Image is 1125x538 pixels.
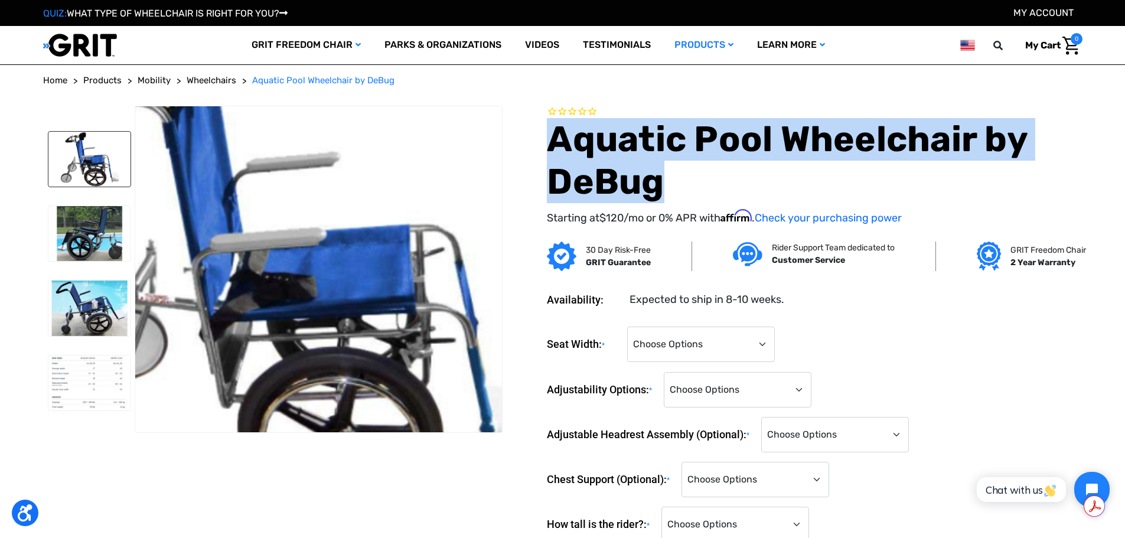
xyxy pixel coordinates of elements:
p: 30 Day Risk-Free [586,244,651,256]
span: Aquatic Pool Wheelchair by DeBug [252,75,394,86]
span: Products [83,75,122,86]
p: GRIT Freedom Chair [1010,244,1086,256]
img: Aquatic Pool Wheelchair by DeBug [48,132,131,187]
span: QUIZ: [43,8,67,19]
a: Learn More [745,26,837,64]
img: GRIT All-Terrain Wheelchair and Mobility Equipment [43,33,117,57]
label: Adjustable Headrest Assembly (Optional): [547,417,755,453]
a: Mobility [138,74,171,87]
a: QUIZ:WHAT TYPE OF WHEELCHAIR IS RIGHT FOR YOU? [43,8,288,19]
a: GRIT Freedom Chair [240,26,373,64]
label: Chest Support (Optional): [547,462,676,498]
a: Account [1013,7,1074,18]
strong: Customer Service [772,255,845,265]
span: Home [43,75,67,86]
a: Aquatic Pool Wheelchair by DeBug [252,74,394,87]
span: $120 [599,211,624,224]
img: us.png [960,38,974,53]
label: Seat Width: [547,327,621,363]
input: Search [999,33,1016,58]
span: Rated 0.0 out of 5 stars 0 reviews [547,106,1082,119]
iframe: Tidio Chat [964,462,1120,517]
strong: GRIT Guarantee [586,257,651,268]
p: Rider Support Team dedicated to [772,242,895,254]
a: Products [83,74,122,87]
img: Aquatic Pool Wheelchair by DeBug [48,206,131,261]
a: Parks & Organizations [373,26,513,64]
nav: Breadcrumb [43,74,1082,87]
p: Starting at /mo or 0% APR with . [547,209,1082,226]
a: Testimonials [571,26,663,64]
a: Check your purchasing power - Learn more about Affirm Financing (opens in modal) [755,211,902,224]
span: Mobility [138,75,171,86]
span: My Cart [1025,40,1061,51]
span: 0 [1071,33,1082,45]
img: Customer service [733,242,762,266]
img: Cart [1062,37,1080,55]
a: Videos [513,26,571,64]
a: Products [663,26,745,64]
dd: Expected to ship in 8-10 weeks. [630,292,784,308]
strong: 2 Year Warranty [1010,257,1075,268]
dt: Availability: [547,292,621,308]
span: Wheelchairs [187,75,236,86]
a: Home [43,74,67,87]
label: Adjustability Options: [547,372,658,408]
h1: Aquatic Pool Wheelchair by DeBug [547,118,1082,203]
a: Wheelchairs [187,74,236,87]
img: Aquatic Pool Wheelchair by DeBug [48,356,131,410]
img: GRIT Guarantee [547,242,576,271]
span: Affirm [720,209,752,222]
img: Grit freedom [977,242,1001,271]
a: Cart with 0 items [1016,33,1082,58]
img: Aquatic Pool Wheelchair by DeBug [48,281,131,335]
